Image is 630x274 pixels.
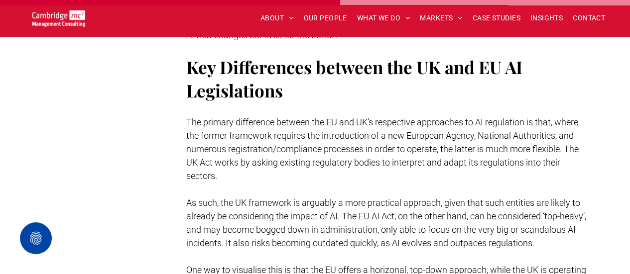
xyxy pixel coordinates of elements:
img: Go to Homepage [32,10,85,26]
a: OUR PEOPLE [298,10,352,26]
a: INSIGHTS [525,10,568,26]
a: Your Business Transformed | Cambridge Management Consulting [32,11,85,22]
a: CONTACT [568,10,610,26]
a: WHAT WE DO [352,10,415,26]
span: The primary difference between the EU and UK’s respective approaches to AI regulation is that, wh... [186,117,579,181]
a: MARKETS [415,10,467,26]
span: As such, the UK framework is arguably a more practical approach, given that such entities are lik... [186,197,586,248]
a: ABOUT [255,10,299,26]
span: Key Differences between the UK and EU AI Legislations [186,55,522,102]
a: CASE STUDIES [468,10,525,26]
span: In following these values, the UK hopes to fulfil their goal ‘to make the UK a great place to bui... [186,16,584,40]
